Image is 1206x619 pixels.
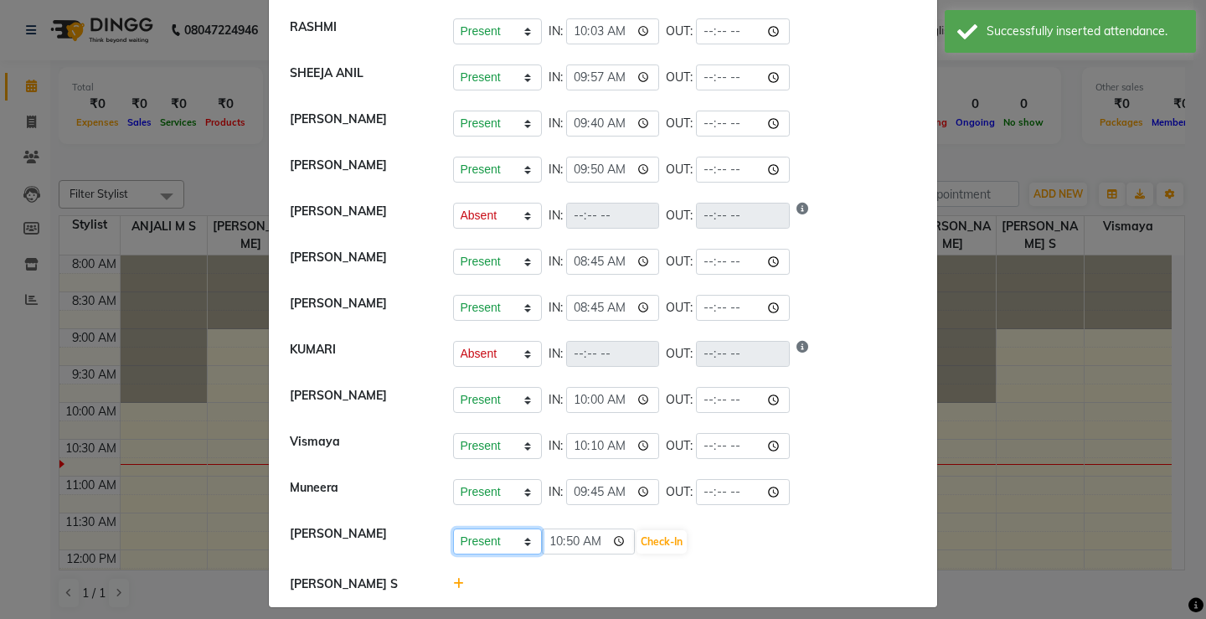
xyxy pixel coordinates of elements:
[277,111,441,137] div: [PERSON_NAME]
[666,483,693,501] span: OUT:
[549,23,563,40] span: IN:
[549,69,563,86] span: IN:
[277,525,441,555] div: [PERSON_NAME]
[277,479,441,505] div: Muneera
[277,575,441,593] div: [PERSON_NAME] S
[666,207,693,224] span: OUT:
[277,295,441,321] div: [PERSON_NAME]
[277,157,441,183] div: [PERSON_NAME]
[666,69,693,86] span: OUT:
[549,253,563,271] span: IN:
[549,161,563,178] span: IN:
[277,18,441,44] div: RASHMI
[277,341,441,367] div: KUMARI
[666,437,693,455] span: OUT:
[277,64,441,90] div: SHEEJA ANIL
[277,203,441,229] div: [PERSON_NAME]
[796,203,808,229] i: Show reason
[796,341,808,367] i: Show reason
[666,299,693,317] span: OUT:
[549,207,563,224] span: IN:
[277,387,441,413] div: [PERSON_NAME]
[666,115,693,132] span: OUT:
[549,299,563,317] span: IN:
[666,391,693,409] span: OUT:
[549,437,563,455] span: IN:
[636,530,687,554] button: Check-In
[549,345,563,363] span: IN:
[549,391,563,409] span: IN:
[987,23,1183,40] div: Successfully inserted attendance.
[666,23,693,40] span: OUT:
[549,115,563,132] span: IN:
[277,249,441,275] div: [PERSON_NAME]
[666,253,693,271] span: OUT:
[666,161,693,178] span: OUT:
[277,433,441,459] div: Vismaya
[666,345,693,363] span: OUT:
[549,483,563,501] span: IN:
